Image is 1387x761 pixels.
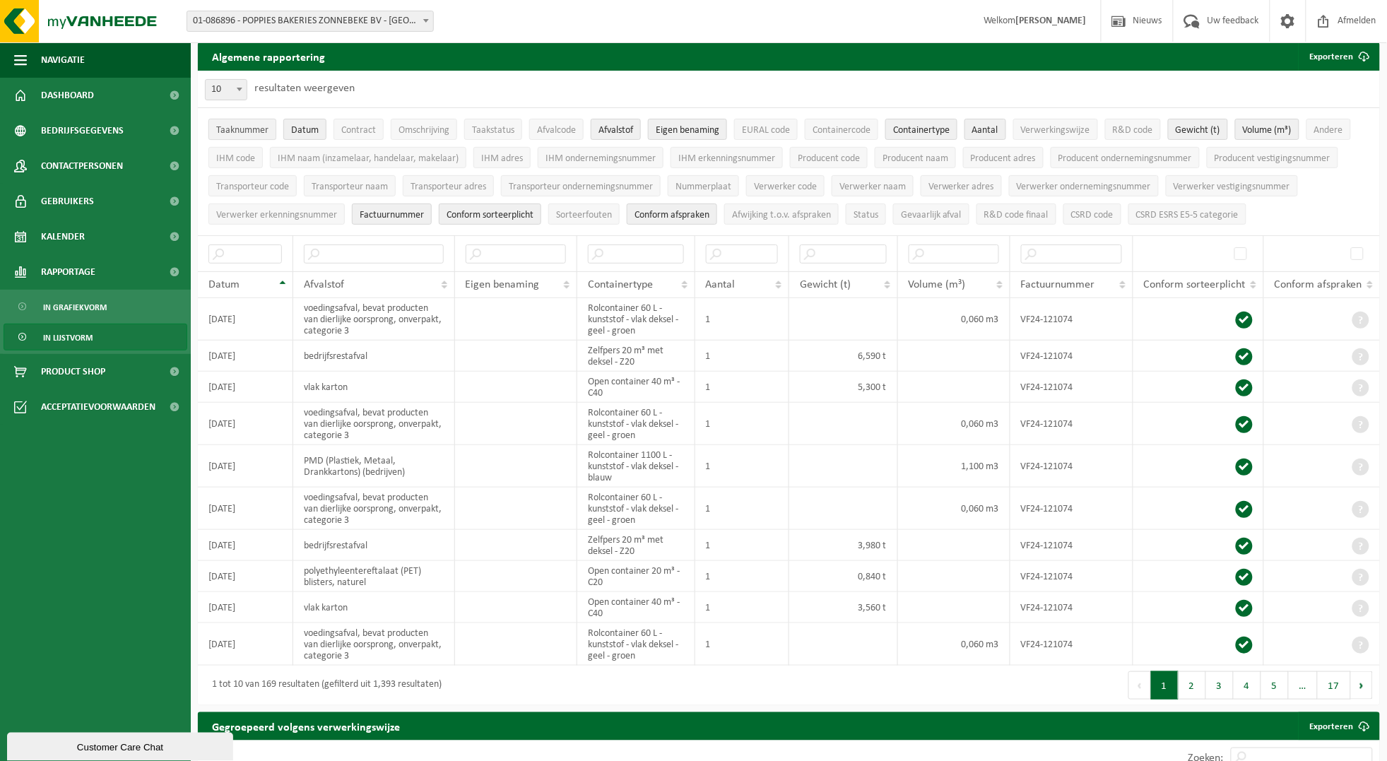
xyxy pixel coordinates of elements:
[635,210,709,220] span: Conform afspraken
[205,79,247,100] span: 10
[1051,147,1200,168] button: Producent ondernemingsnummerProducent ondernemingsnummer: Activate to sort
[1128,671,1151,700] button: Previous
[206,80,247,100] span: 10
[695,592,790,623] td: 1
[695,372,790,403] td: 1
[1021,279,1095,290] span: Factuurnummer
[789,592,897,623] td: 3,560 t
[577,341,695,372] td: Zelfpers 20 m³ met deksel - Z20
[352,203,432,225] button: FactuurnummerFactuurnummer: Activate to sort
[971,153,1036,164] span: Producent adres
[334,119,384,140] button: ContractContract: Activate to sort
[208,279,240,290] span: Datum
[839,182,906,192] span: Verwerker naam
[7,730,236,761] iframe: chat widget
[678,153,775,164] span: IHM erkenningsnummer
[1299,42,1379,71] button: Exporteren
[537,125,576,136] span: Afvalcode
[695,298,790,341] td: 1
[312,182,388,192] span: Transporteur naam
[198,488,293,530] td: [DATE]
[270,147,466,168] button: IHM naam (inzamelaar, handelaar, makelaar)IHM naam (inzamelaar, handelaar, makelaar): Activate to...
[545,153,656,164] span: IHM ondernemingsnummer
[885,119,957,140] button: ContainertypeContainertype: Activate to sort
[1299,712,1379,741] a: Exporteren
[411,182,486,192] span: Transporteur adres
[972,125,998,136] span: Aantal
[1128,203,1246,225] button: CSRD ESRS E5-5 categorieCSRD ESRS E5-5 categorie: Activate to sort
[198,592,293,623] td: [DATE]
[556,210,612,220] span: Sorteerfouten
[798,153,860,164] span: Producent code
[671,147,783,168] button: IHM erkenningsnummerIHM erkenningsnummer: Activate to sort
[1009,175,1159,196] button: Verwerker ondernemingsnummerVerwerker ondernemingsnummer: Activate to sort
[293,372,454,403] td: vlak karton
[360,210,424,220] span: Factuurnummer
[41,254,95,290] span: Rapportage
[208,203,345,225] button: Verwerker erkenningsnummerVerwerker erkenningsnummer: Activate to sort
[1105,119,1161,140] button: R&D codeR&amp;D code: Activate to sort
[205,673,442,698] div: 1 tot 10 van 169 resultaten (gefilterd uit 1,393 resultaten)
[43,294,107,321] span: In grafiekvorm
[1063,203,1121,225] button: CSRD codeCSRD code: Activate to sort
[41,148,123,184] span: Contactpersonen
[832,175,914,196] button: Verwerker naamVerwerker naam: Activate to sort
[198,372,293,403] td: [DATE]
[577,592,695,623] td: Open container 40 m³ - C40
[976,203,1056,225] button: R&D code finaalR&amp;D code finaal: Activate to sort
[399,125,449,136] span: Omschrijving
[403,175,494,196] button: Transporteur adresTransporteur adres: Activate to sort
[208,175,297,196] button: Transporteur codeTransporteur code: Activate to sort
[501,175,661,196] button: Transporteur ondernemingsnummerTransporteur ondernemingsnummer : Activate to sort
[1010,372,1133,403] td: VF24-121074
[1144,279,1246,290] span: Conform sorteerplicht
[695,341,790,372] td: 1
[1058,153,1192,164] span: Producent ondernemingsnummer
[1021,125,1090,136] span: Verwerkingswijze
[1017,182,1151,192] span: Verwerker ondernemingsnummer
[898,623,1010,666] td: 0,060 m3
[854,210,878,220] span: Status
[1314,125,1343,136] span: Andere
[198,403,293,445] td: [DATE]
[706,279,736,290] span: Aantal
[1010,298,1133,341] td: VF24-121074
[391,119,457,140] button: OmschrijvingOmschrijving: Activate to sort
[198,623,293,666] td: [DATE]
[898,445,1010,488] td: 1,100 m3
[893,203,969,225] button: Gevaarlijk afval : Activate to sort
[198,42,339,71] h2: Algemene rapportering
[304,175,396,196] button: Transporteur naamTransporteur naam: Activate to sort
[789,341,897,372] td: 6,590 t
[1243,125,1292,136] span: Volume (m³)
[187,11,433,31] span: 01-086896 - POPPIES BAKERIES ZONNEBEKE BV - ZONNEBEKE
[216,125,268,136] span: Taaknummer
[754,182,817,192] span: Verwerker code
[216,182,289,192] span: Transporteur code
[466,279,540,290] span: Eigen benaming
[1010,592,1133,623] td: VF24-121074
[41,184,94,219] span: Gebruikers
[734,119,798,140] button: EURAL codeEURAL code: Activate to sort
[1010,341,1133,372] td: VF24-121074
[790,147,868,168] button: Producent codeProducent code: Activate to sort
[1151,671,1179,700] button: 1
[901,210,962,220] span: Gevaarlijk afval
[187,11,434,32] span: 01-086896 - POPPIES BAKERIES ZONNEBEKE BV - ZONNEBEKE
[1275,279,1362,290] span: Conform afspraken
[216,153,255,164] span: IHM code
[1016,16,1087,26] strong: [PERSON_NAME]
[577,623,695,666] td: Rolcontainer 60 L - kunststof - vlak deksel - geel - groen
[695,445,790,488] td: 1
[293,623,454,666] td: voedingsafval, bevat producten van dierlijke oorsprong, onverpakt, categorie 3
[208,119,276,140] button: TaaknummerTaaknummer: Activate to sort
[588,279,653,290] span: Containertype
[43,324,93,351] span: In lijstvorm
[293,445,454,488] td: PMD (Plastiek, Metaal, Drankkartons) (bedrijven)
[1318,671,1351,700] button: 17
[668,175,739,196] button: NummerplaatNummerplaat: Activate to sort
[1215,153,1330,164] span: Producent vestigingsnummer
[4,293,187,320] a: In grafiekvorm
[898,488,1010,530] td: 0,060 m3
